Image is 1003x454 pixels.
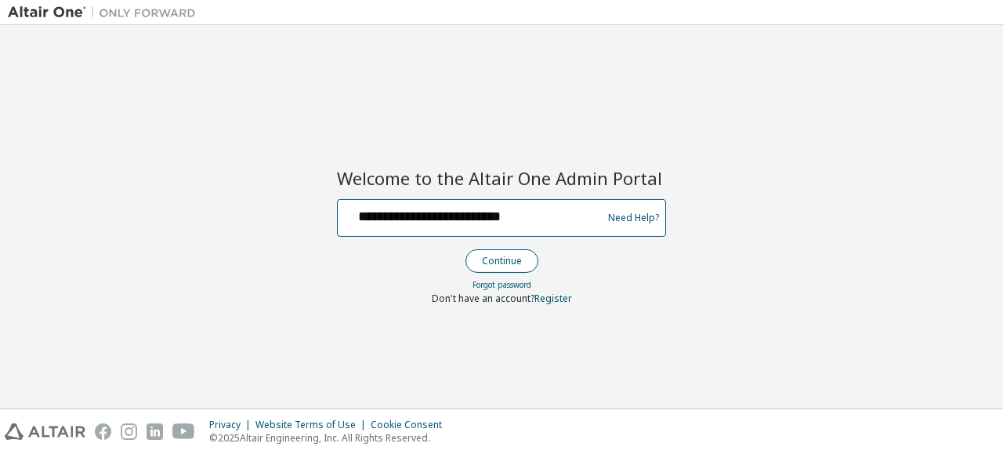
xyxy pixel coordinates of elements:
[209,431,451,445] p: © 2025 Altair Engineering, Inc. All Rights Reserved.
[172,423,195,440] img: youtube.svg
[209,419,255,431] div: Privacy
[8,5,204,20] img: Altair One
[5,423,85,440] img: altair_logo.svg
[121,423,137,440] img: instagram.svg
[534,292,572,305] a: Register
[608,217,659,218] a: Need Help?
[432,292,534,305] span: Don't have an account?
[95,423,111,440] img: facebook.svg
[255,419,371,431] div: Website Terms of Use
[473,279,531,290] a: Forgot password
[371,419,451,431] div: Cookie Consent
[337,167,666,189] h2: Welcome to the Altair One Admin Portal
[147,423,163,440] img: linkedin.svg
[465,249,538,273] button: Continue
